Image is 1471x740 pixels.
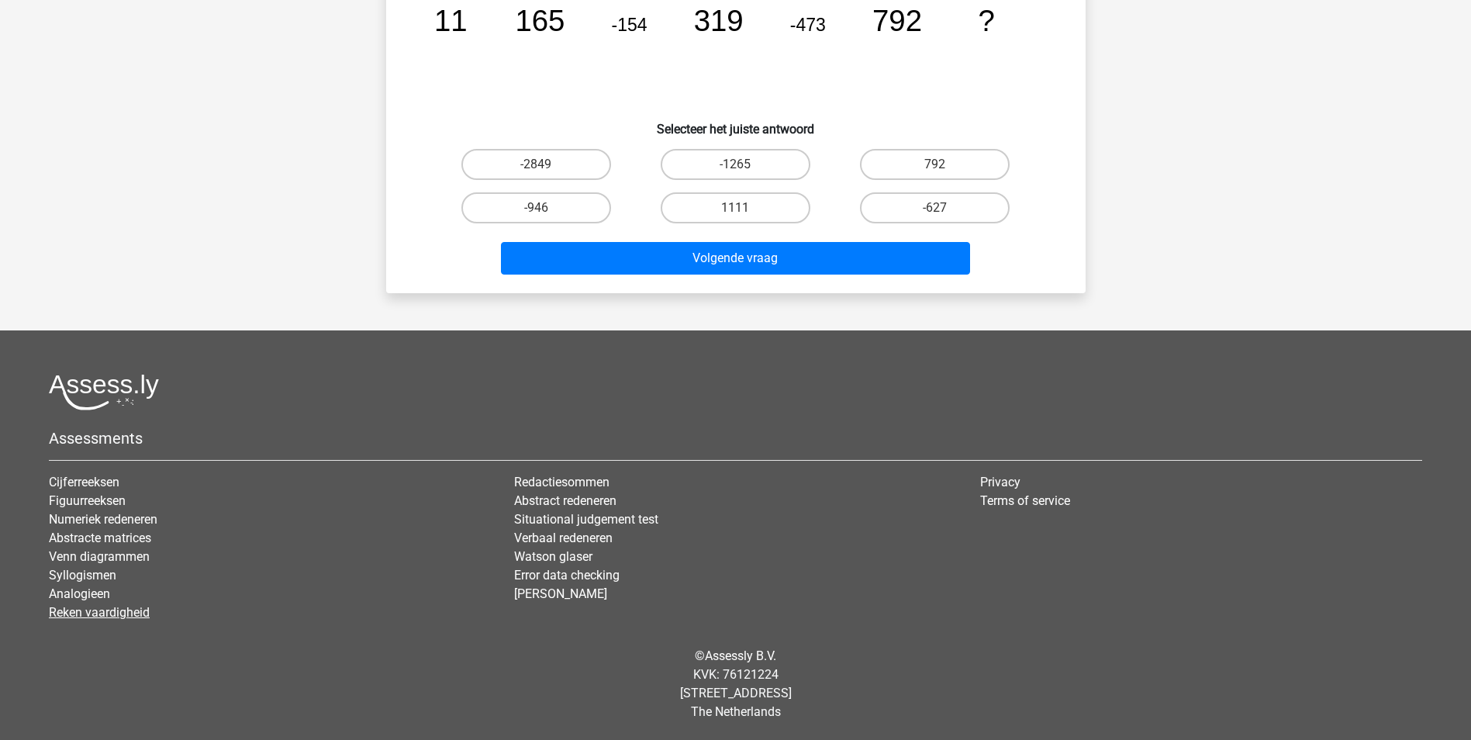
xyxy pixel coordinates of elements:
div: © KVK: 76121224 [STREET_ADDRESS] The Netherlands [37,635,1434,734]
a: Cijferreeksen [49,475,119,489]
label: -946 [461,192,611,223]
h5: Assessments [49,429,1422,448]
a: Venn diagrammen [49,549,150,564]
a: Abstracte matrices [49,531,151,545]
a: Analogieen [49,586,110,601]
a: Privacy [980,475,1020,489]
button: Volgende vraag [501,242,970,275]
label: 792 [860,149,1010,180]
img: Assessly logo [49,374,159,410]
tspan: -473 [789,15,825,35]
label: -2849 [461,149,611,180]
a: Numeriek redeneren [49,512,157,527]
a: Assessly B.V. [705,648,776,663]
tspan: -154 [611,15,647,35]
tspan: 792 [872,4,921,37]
h6: Selecteer het juiste antwoord [411,109,1061,137]
label: 1111 [661,192,810,223]
a: Situational judgement test [514,512,658,527]
a: Verbaal redeneren [514,531,613,545]
tspan: 165 [515,4,565,37]
tspan: 11 [433,4,467,37]
tspan: ? [978,4,994,37]
a: Abstract redeneren [514,493,616,508]
a: Figuurreeksen [49,493,126,508]
a: [PERSON_NAME] [514,586,607,601]
a: Watson glaser [514,549,592,564]
a: Reken vaardigheid [49,605,150,620]
a: Terms of service [980,493,1070,508]
a: Error data checking [514,568,620,583]
tspan: 319 [693,4,743,37]
a: Syllogismen [49,568,116,583]
label: -1265 [661,149,810,180]
label: -627 [860,192,1010,223]
a: Redactiesommen [514,475,609,489]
